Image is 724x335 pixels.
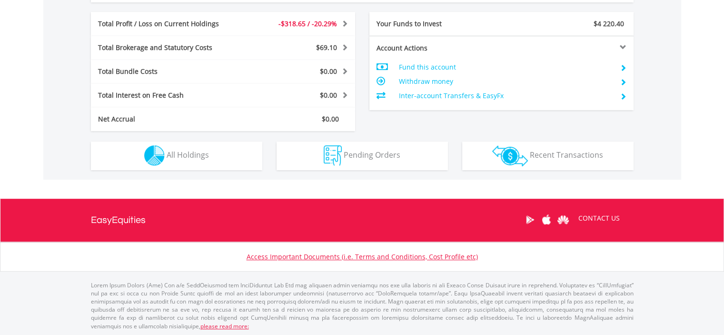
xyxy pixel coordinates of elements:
[322,114,339,123] span: $0.00
[398,89,612,103] td: Inter-account Transfers & EasyFx
[144,145,165,166] img: holdings-wht.png
[398,60,612,74] td: Fund this account
[594,19,624,28] span: $4 220.40
[247,252,478,261] a: Access Important Documents (i.e. Terms and Conditions, Cost Profile etc)
[91,43,245,52] div: Total Brokerage and Statutory Costs
[167,150,209,160] span: All Holdings
[320,67,337,76] span: $0.00
[369,19,502,29] div: Your Funds to Invest
[530,150,603,160] span: Recent Transactions
[492,145,528,166] img: transactions-zar-wht.png
[91,281,634,330] p: Lorem Ipsum Dolors (Ame) Con a/e SeddOeiusmod tem InciDiduntut Lab Etd mag aliquaen admin veniamq...
[344,150,400,160] span: Pending Orders
[538,205,555,234] a: Apple
[398,74,612,89] td: Withdraw money
[91,19,245,29] div: Total Profit / Loss on Current Holdings
[278,19,337,28] span: -$318.65 / -20.29%
[277,142,448,170] button: Pending Orders
[555,205,572,234] a: Huawei
[91,91,245,100] div: Total Interest on Free Cash
[91,67,245,76] div: Total Bundle Costs
[324,145,342,166] img: pending_instructions-wht.png
[369,43,502,53] div: Account Actions
[320,91,337,100] span: $0.00
[91,142,262,170] button: All Holdings
[200,322,249,330] a: please read more:
[91,114,245,124] div: Net Accrual
[91,199,146,242] a: EasyEquities
[522,205,538,234] a: Google Play
[572,205,626,232] a: CONTACT US
[462,142,634,170] button: Recent Transactions
[316,43,337,52] span: $69.10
